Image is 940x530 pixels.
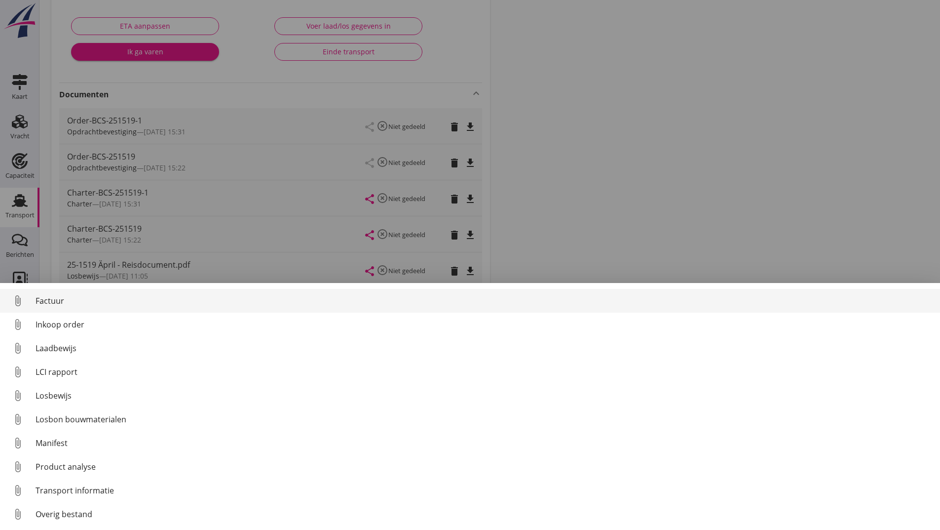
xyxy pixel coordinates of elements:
i: attach_file [10,364,26,380]
div: Manifest [36,437,932,449]
div: Losbewijs [36,390,932,402]
i: attach_file [10,411,26,427]
i: attach_file [10,506,26,522]
i: attach_file [10,435,26,451]
div: Factuur [36,295,932,307]
i: attach_file [10,388,26,404]
i: attach_file [10,317,26,332]
i: attach_file [10,340,26,356]
i: attach_file [10,483,26,498]
div: Product analyse [36,461,932,473]
i: attach_file [10,293,26,309]
div: Inkoop order [36,319,932,330]
i: attach_file [10,459,26,475]
div: LCI rapport [36,366,932,378]
div: Losbon bouwmaterialen [36,413,932,425]
div: Transport informatie [36,485,932,496]
div: Overig bestand [36,508,932,520]
div: Laadbewijs [36,342,932,354]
